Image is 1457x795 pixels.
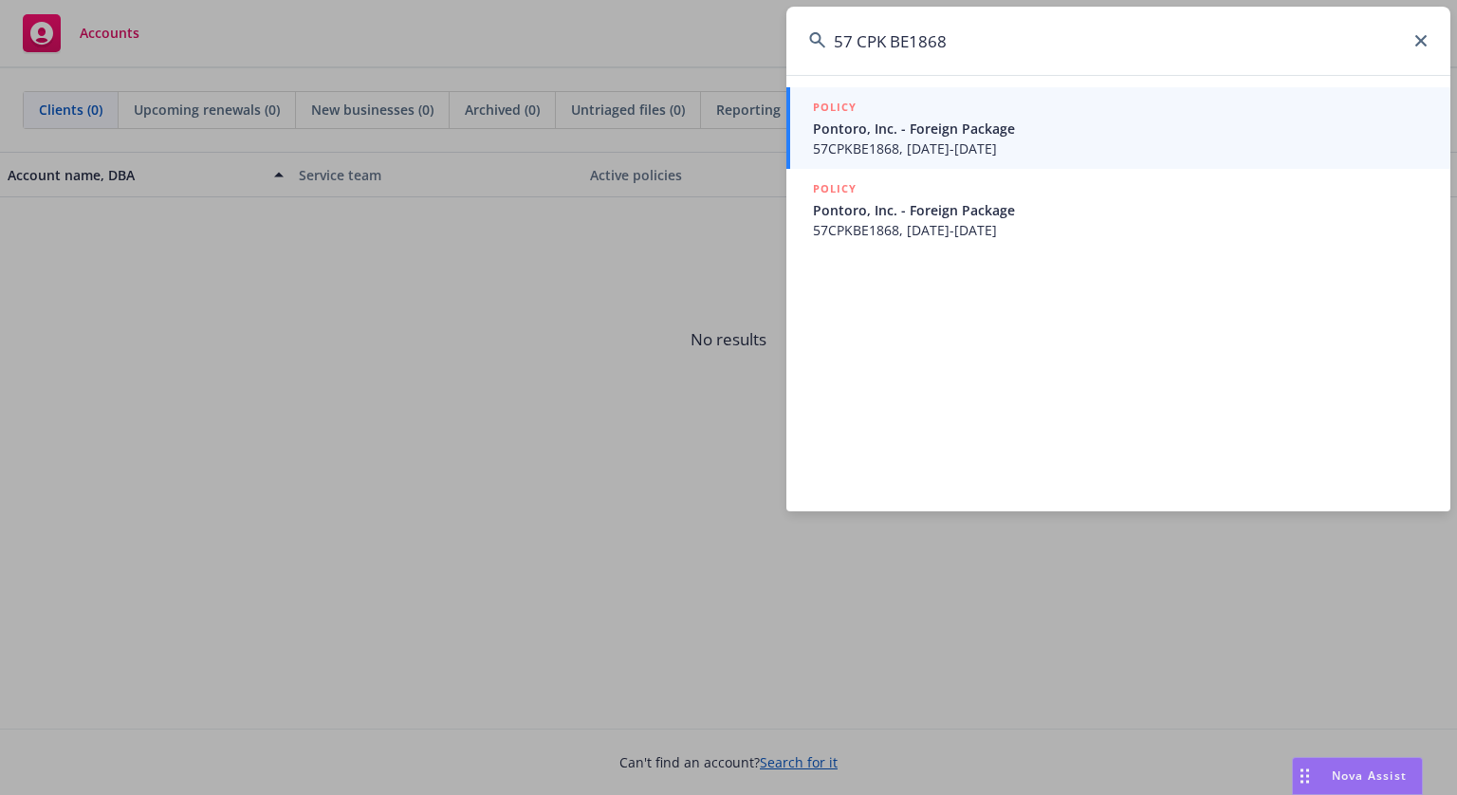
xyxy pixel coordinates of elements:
[813,220,1428,240] span: 57CPKBE1868, [DATE]-[DATE]
[1293,758,1317,794] div: Drag to move
[813,200,1428,220] span: Pontoro, Inc. - Foreign Package
[813,98,857,117] h5: POLICY
[786,87,1450,169] a: POLICYPontoro, Inc. - Foreign Package57CPKBE1868, [DATE]-[DATE]
[786,169,1450,250] a: POLICYPontoro, Inc. - Foreign Package57CPKBE1868, [DATE]-[DATE]
[1292,757,1423,795] button: Nova Assist
[786,7,1450,75] input: Search...
[1332,767,1407,784] span: Nova Assist
[813,139,1428,158] span: 57CPKBE1868, [DATE]-[DATE]
[813,179,857,198] h5: POLICY
[813,119,1428,139] span: Pontoro, Inc. - Foreign Package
